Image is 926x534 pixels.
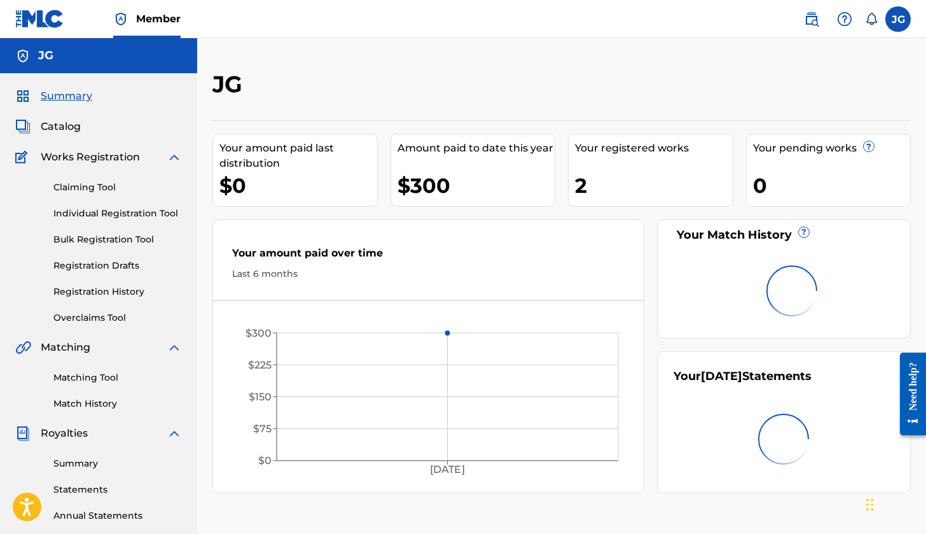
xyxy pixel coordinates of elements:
img: help [837,11,852,27]
a: Individual Registration Tool [53,207,182,220]
span: ? [864,141,874,151]
span: [DATE] [701,369,742,383]
div: Your amount paid over time [232,246,625,267]
iframe: Resource Center [890,340,926,449]
div: Drag [866,486,874,524]
img: preloader [752,407,815,471]
div: $0 [219,171,377,200]
img: expand [167,150,182,165]
div: $300 [397,171,555,200]
a: Claiming Tool [53,181,182,194]
img: expand [167,426,182,441]
a: Match History [53,397,182,411]
div: 2 [575,171,733,200]
div: Help [832,6,857,32]
span: Summary [41,88,92,104]
div: Your Statements [674,368,812,385]
a: Matching Tool [53,371,182,384]
div: Last 6 months [232,267,625,281]
div: Notifications [865,13,878,25]
img: Royalties [15,426,31,441]
a: Registration History [53,285,182,299]
span: ? [799,227,809,237]
div: Amount paid to date this year [397,141,555,156]
span: Member [136,11,181,26]
iframe: Chat Widget [862,473,926,534]
img: Accounts [15,48,31,64]
tspan: $75 [253,423,272,435]
a: Annual Statements [53,509,182,523]
span: Matching [41,340,90,355]
img: preloader [760,259,824,323]
div: Your amount paid last distribution [219,141,377,171]
tspan: $300 [245,327,272,339]
a: Public Search [799,6,824,32]
a: Statements [53,483,182,496]
img: Summary [15,88,31,104]
a: Overclaims Tool [53,311,182,325]
a: CatalogCatalog [15,119,81,134]
span: Works Registration [41,150,140,165]
div: User Menu [885,6,911,32]
a: SummarySummary [15,88,92,104]
h2: JG [212,70,249,99]
a: Registration Drafts [53,259,182,272]
div: Your registered works [575,141,733,156]
a: Summary [53,457,182,470]
img: Matching [15,340,31,355]
span: Royalties [41,426,88,441]
img: search [804,11,819,27]
span: Catalog [41,119,81,134]
img: Catalog [15,119,31,134]
div: Your pending works [753,141,911,156]
tspan: $225 [248,359,272,371]
img: Works Registration [15,150,32,165]
tspan: [DATE] [430,463,464,475]
img: expand [167,340,182,355]
img: Top Rightsholder [113,11,128,27]
img: MLC Logo [15,10,64,28]
tspan: $0 [258,454,272,467]
h5: JG [38,48,53,63]
div: Your Match History [674,227,894,244]
tspan: $150 [249,391,272,403]
a: Bulk Registration Tool [53,233,182,246]
div: 0 [753,171,911,200]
